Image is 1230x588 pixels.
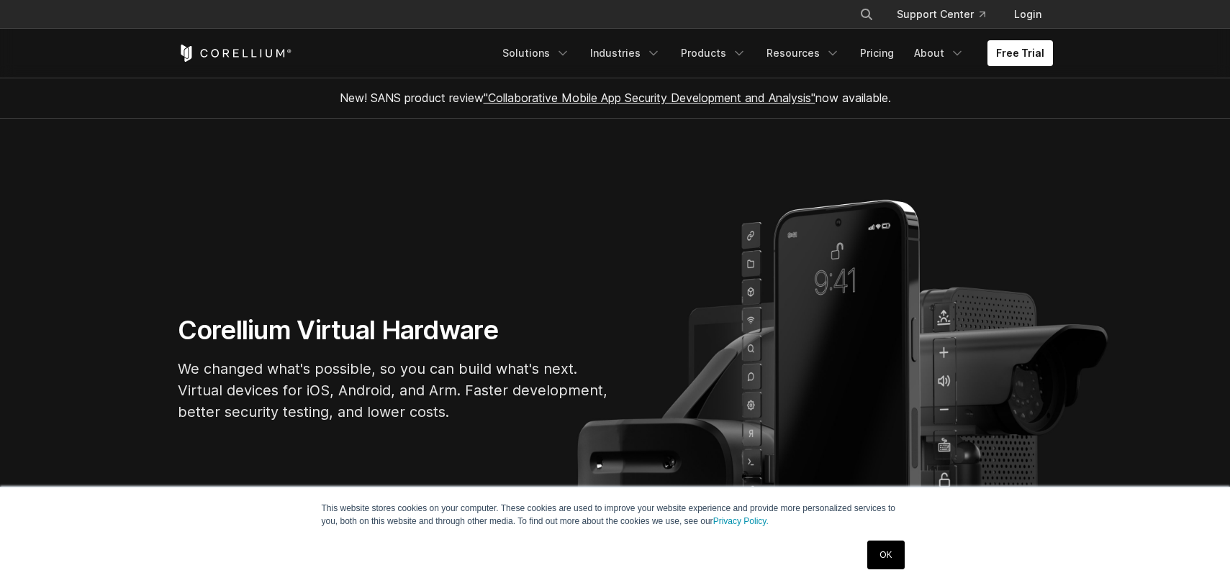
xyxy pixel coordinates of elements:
a: Login [1003,1,1053,27]
a: Industries [582,40,669,66]
a: Corellium Home [178,45,292,62]
a: Pricing [851,40,903,66]
a: Solutions [494,40,579,66]
button: Search [854,1,879,27]
a: Free Trial [987,40,1053,66]
a: "Collaborative Mobile App Security Development and Analysis" [484,91,815,105]
div: Navigation Menu [842,1,1053,27]
h1: Corellium Virtual Hardware [178,314,610,346]
a: OK [867,541,904,569]
p: This website stores cookies on your computer. These cookies are used to improve your website expe... [322,502,909,528]
a: About [905,40,973,66]
span: New! SANS product review now available. [340,91,891,105]
a: Privacy Policy. [713,516,769,526]
a: Resources [758,40,849,66]
div: Navigation Menu [494,40,1053,66]
a: Products [672,40,755,66]
p: We changed what's possible, so you can build what's next. Virtual devices for iOS, Android, and A... [178,358,610,423]
a: Support Center [885,1,997,27]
